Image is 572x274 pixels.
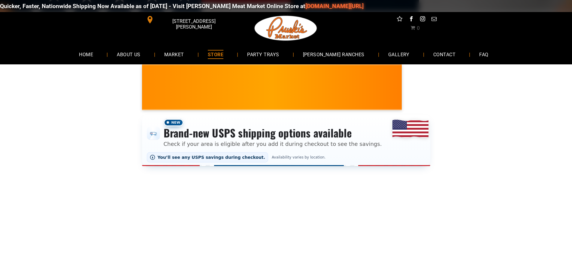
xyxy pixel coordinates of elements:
span: 0 [417,25,420,31]
a: ABOUT US [108,46,150,62]
a: [STREET_ADDRESS][PERSON_NAME] [142,15,234,24]
span: [STREET_ADDRESS][PERSON_NAME] [155,15,232,33]
a: Social network [396,15,404,24]
a: instagram [419,15,426,24]
a: [DOMAIN_NAME][URL] [305,3,364,10]
a: HOME [70,46,102,62]
span: New [164,119,183,126]
a: CONTACT [424,46,465,62]
a: email [430,15,438,24]
a: PARTY TRAYS [238,46,288,62]
span: Availability varies by location. [271,155,327,159]
a: GALLERY [379,46,419,62]
img: Pruski-s+Market+HQ+Logo2-1920w.png [253,12,318,45]
div: Shipping options announcement [142,115,430,166]
span: You’ll see any USPS savings during checkout. [158,155,265,160]
p: Check if your area is eligible after you add it during checkout to see the savings. [164,140,382,148]
a: STORE [199,46,232,62]
a: FAQ [470,46,497,62]
a: MARKET [155,46,193,62]
a: facebook [407,15,415,24]
h3: Brand-new USPS shipping options available [164,126,382,140]
a: [PERSON_NAME] RANCHES [294,46,374,62]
